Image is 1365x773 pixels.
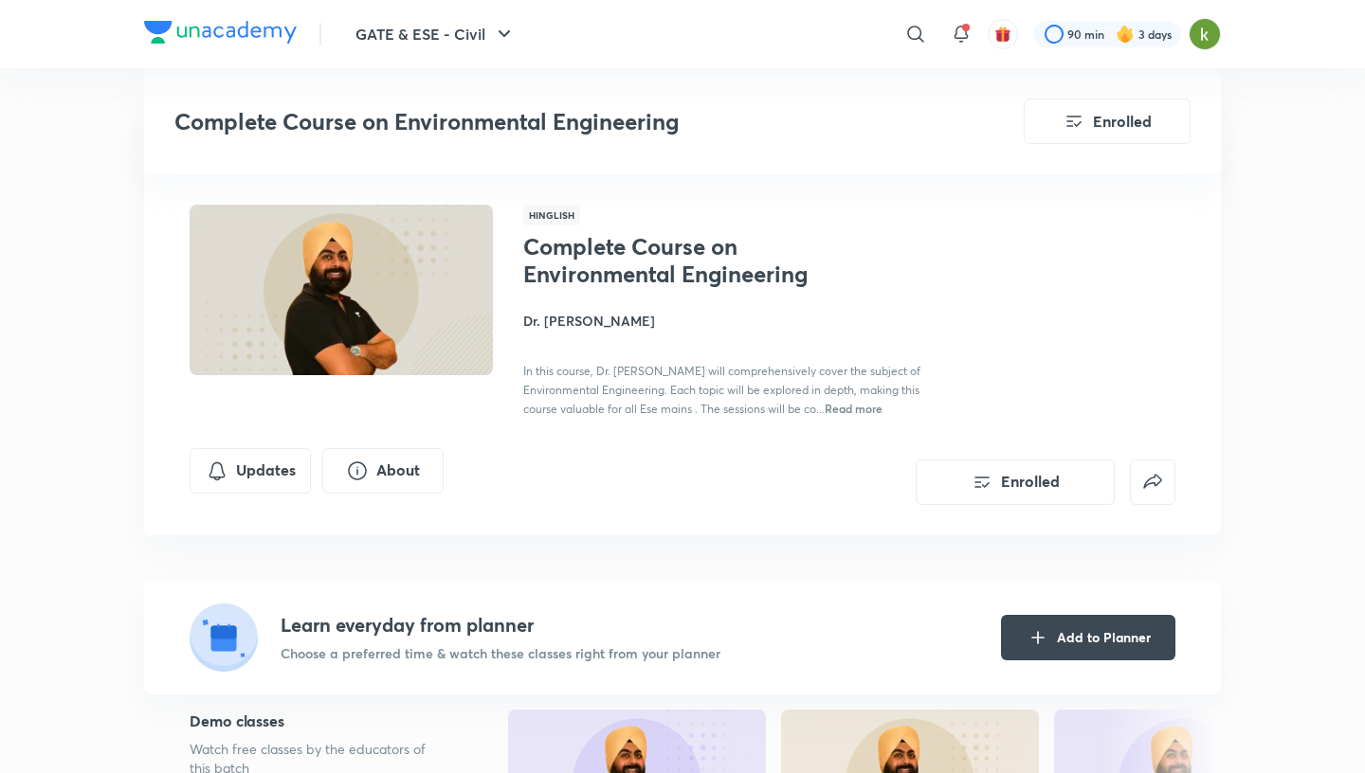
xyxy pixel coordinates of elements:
[1024,99,1191,144] button: Enrolled
[187,203,496,377] img: Thumbnail
[994,26,1011,43] img: avatar
[174,108,917,135] h3: Complete Course on Environmental Engineering
[144,21,297,44] img: Company Logo
[281,611,720,639] h4: Learn everyday from planner
[1130,459,1175,505] button: false
[523,205,580,225] span: Hinglish
[523,233,833,288] h1: Complete Course on Environmental Engineering
[144,21,297,48] a: Company Logo
[523,311,948,331] h4: Dr. [PERSON_NAME]
[1116,25,1135,44] img: streak
[523,364,920,416] span: In this course, Dr. [PERSON_NAME] will comprehensively cover the subject of Environmental Enginee...
[344,15,527,53] button: GATE & ESE - Civil
[322,448,444,494] button: About
[281,643,720,663] p: Choose a preferred time & watch these classes right from your planner
[190,448,311,494] button: Updates
[988,19,1018,49] button: avatar
[1001,615,1175,660] button: Add to Planner
[916,459,1115,505] button: Enrolled
[825,401,883,416] span: Read more
[1189,18,1221,50] img: Piyush raj
[190,710,447,732] h5: Demo classes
